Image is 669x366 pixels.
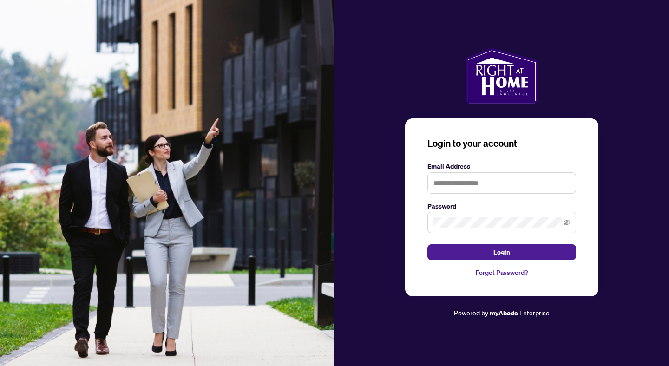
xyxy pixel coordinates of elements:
span: Login [493,245,510,260]
span: Enterprise [519,308,550,317]
img: ma-logo [466,48,538,104]
span: eye-invisible [564,219,570,226]
h3: Login to your account [427,137,576,150]
span: Powered by [454,308,488,317]
button: Login [427,244,576,260]
a: myAbode [490,308,518,318]
label: Password [427,201,576,211]
a: Forgot Password? [427,268,576,278]
label: Email Address [427,161,576,171]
